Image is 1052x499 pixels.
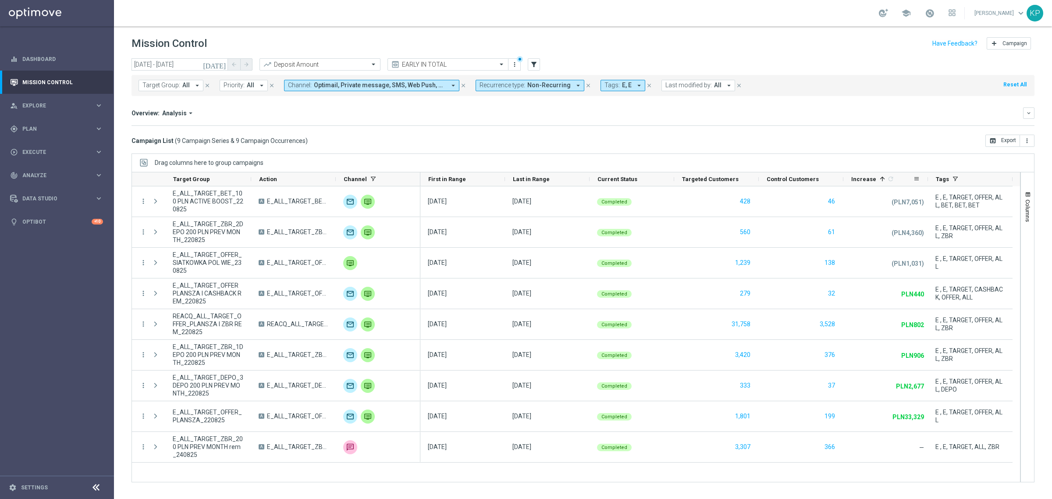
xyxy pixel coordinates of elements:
button: 3,420 [734,349,751,360]
button: more_vert [139,381,147,389]
i: keyboard_arrow_right [95,101,103,110]
span: Completed [601,353,627,358]
i: play_circle_outline [10,148,18,156]
button: 366 [824,442,836,453]
span: Completed [601,260,627,266]
span: Data Studio [22,196,95,201]
button: more_vert [139,443,147,451]
span: Recurrence type: [480,82,525,89]
button: close [645,81,653,90]
button: arrow_forward [240,58,252,71]
i: [DATE] [203,61,227,68]
button: close [203,81,211,90]
button: close [459,81,467,90]
div: 22 Aug 2025, Friday [428,351,447,359]
colored-tag: Completed [597,412,632,421]
div: 22 Aug 2025, Friday [512,228,531,236]
span: A [259,444,264,449]
colored-tag: Completed [597,320,632,328]
div: Press SPACE to select this row. [420,186,1013,217]
a: Optibot [22,210,92,233]
div: Optibot [10,210,103,233]
span: E_ALL_TARGET_ZBR_1DEPO 200 PLN PREV MONTH_220825 [267,351,328,359]
span: Increase [851,176,876,182]
p: PLN33,329 [892,413,924,421]
div: 22 Aug 2025, Friday [512,197,531,205]
i: open_in_browser [989,137,996,144]
span: E , E, TARGET, OFFER, ALL [935,255,1005,271]
div: 24 Aug 2025, Sunday [512,443,531,451]
span: Last in Range [513,176,550,182]
span: Completed [601,230,627,235]
button: more_vert [139,259,147,267]
span: Completed [601,414,627,420]
span: A [259,383,264,388]
ng-select: EARLY IN TOTAL [387,58,508,71]
button: open_in_browser Export [985,135,1020,147]
div: 22 Aug 2025, Friday [512,381,531,389]
button: more_vert [139,289,147,297]
span: E_ALL_TARGET_BET_100 PLN ACTIVE BOOST_220825 [173,189,244,213]
span: E , E, TARGET, OFFER, ALL, DEPO [935,378,1005,393]
div: Private message [361,317,375,331]
span: A [259,199,264,204]
button: more_vert [139,351,147,359]
span: Priority: [224,82,245,89]
span: Completed [601,383,627,389]
button: 279 [739,288,751,299]
p: (PLN4,360) [892,229,924,237]
a: Dashboard [22,47,103,71]
i: filter_alt [530,61,538,68]
button: 428 [739,196,751,207]
img: Private message [361,287,375,301]
a: [PERSON_NAME]keyboard_arrow_down [974,7,1027,20]
button: Mission Control [10,79,103,86]
p: PLN802 [901,321,924,329]
span: E , E, TARGET, OFFER, ALL [935,408,1005,424]
p: (PLN7,051) [892,198,924,206]
span: E , E, TARGET, OFFER, ALL, ZBR [935,316,1005,332]
div: Private message [361,379,375,393]
i: gps_fixed [10,125,18,133]
i: arrow_drop_down [187,109,195,117]
i: arrow_drop_down [449,82,457,89]
span: E_ALL_TARGET_BET_100 PLN ACTIVE BOOST_220825 [267,197,328,205]
img: Private message [343,256,357,270]
span: Action [259,176,277,182]
i: preview [391,60,400,69]
div: Press SPACE to select this row. [420,340,1013,371]
a: Settings [21,485,48,490]
button: close [584,81,592,90]
span: Execute [22,150,95,155]
button: 31,758 [731,319,751,330]
button: person_search Explore keyboard_arrow_right [10,102,103,109]
span: REACQ_ALL_TARGET_OFFER_PLANSZA I ZBR REM_220825 [267,320,328,328]
span: Analyze [22,173,95,178]
button: equalizer Dashboard [10,56,103,63]
i: add [991,40,998,47]
button: 333 [739,380,751,391]
div: play_circle_outline Execute keyboard_arrow_right [10,149,103,156]
i: arrow_back [231,61,237,68]
span: Drag columns here to group campaigns [155,159,263,166]
div: Private message [361,225,375,239]
span: E, E [622,82,632,89]
img: Optimail [343,195,357,209]
i: more_vert [139,320,147,328]
div: 22 Aug 2025, Friday [512,351,531,359]
button: close [268,81,276,90]
span: Target Group [173,176,210,182]
span: Targeted Customers [682,176,739,182]
img: Optimail [343,348,357,362]
colored-tag: Completed [597,259,632,267]
i: keyboard_arrow_right [95,125,103,133]
span: Calculate column [886,174,894,184]
div: Dashboard [10,47,103,71]
div: Press SPACE to select this row. [132,186,420,217]
h3: Overview: [131,109,160,117]
button: 46 [827,196,836,207]
span: Optimail Private message SMS Web Push + 1 more [314,82,446,89]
